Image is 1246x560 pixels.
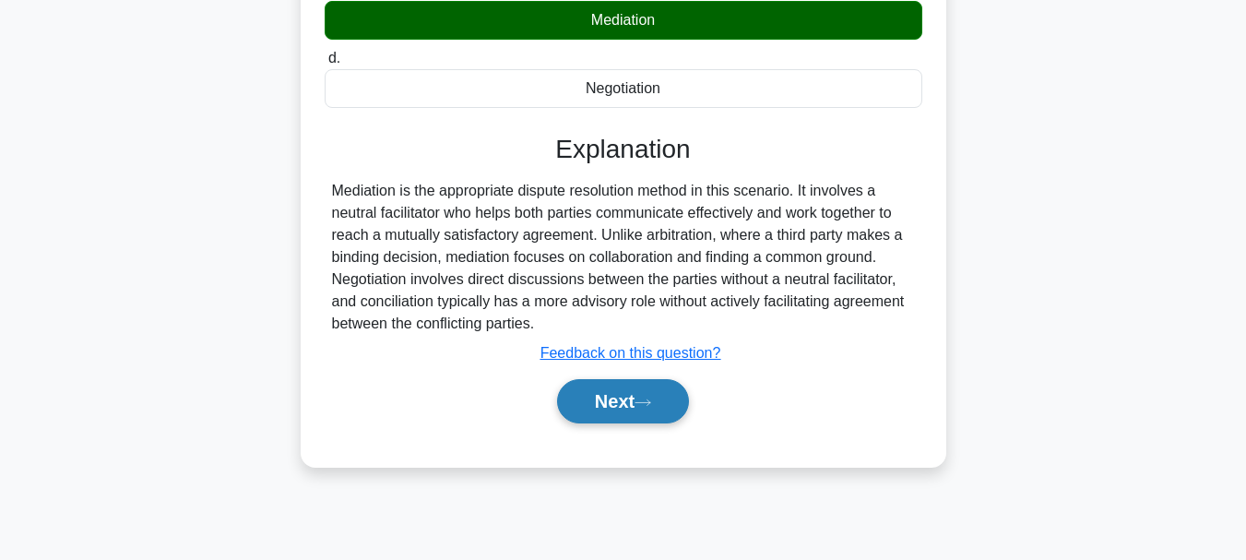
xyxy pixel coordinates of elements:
div: Negotiation [325,69,922,108]
button: Next [557,379,689,423]
div: Mediation [325,1,922,40]
a: Feedback on this question? [540,345,721,361]
span: d. [328,50,340,66]
div: Mediation is the appropriate dispute resolution method in this scenario. It involves a neutral fa... [332,180,915,335]
h3: Explanation [336,134,911,165]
